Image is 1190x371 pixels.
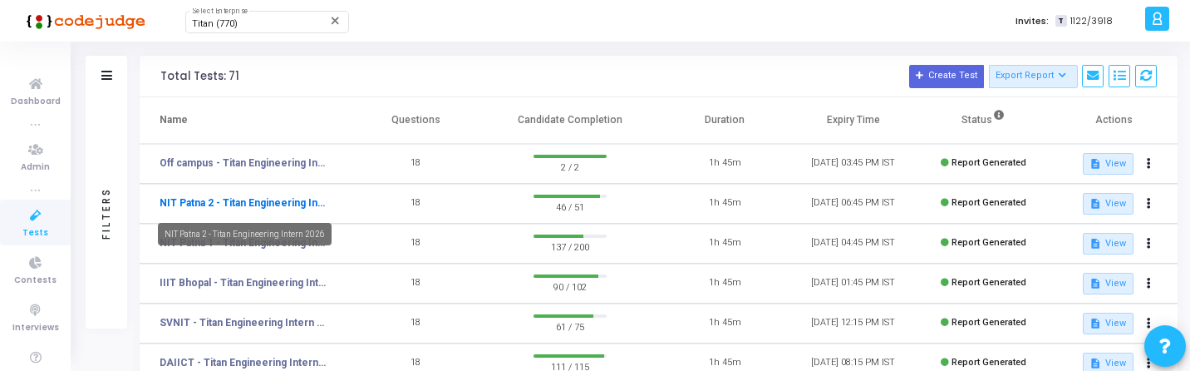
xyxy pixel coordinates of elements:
span: 137 / 200 [534,238,607,255]
td: 18 [352,224,480,264]
span: Admin [21,161,50,175]
th: Actions [1049,97,1178,144]
span: Interviews [12,321,59,335]
button: Export Report [989,65,1078,88]
button: View [1083,313,1133,334]
td: 18 [352,304,480,344]
td: 1h 45m [661,264,789,304]
span: 1122/3918 [1070,14,1113,28]
td: 1h 45m [661,144,789,184]
span: Tests [22,226,48,240]
div: NIT Patna 2 - Titan Engineering Intern 2026 [158,223,332,245]
div: Total Tests: 71 [160,70,239,83]
button: View [1083,233,1133,255]
td: [DATE] 12:15 PM IST [789,304,917,344]
mat-icon: description [1089,358,1101,369]
td: [DATE] 06:45 PM IST [789,184,917,224]
span: Report Generated [952,197,1026,208]
span: 2 / 2 [534,158,607,175]
button: View [1083,273,1133,294]
mat-icon: description [1089,318,1101,329]
button: Create Test [909,65,984,88]
td: [DATE] 01:45 PM IST [789,264,917,304]
span: 46 / 51 [534,198,607,215]
td: 1h 45m [661,304,789,344]
img: logo [21,4,145,37]
th: Name [140,97,352,144]
a: Off campus - Titan Engineering Intern 2026 [160,156,326,171]
a: IIIT Bhopal - Titan Engineering Intern 2026 [160,275,326,290]
button: View [1083,193,1133,215]
button: View [1083,153,1133,175]
div: Filters [99,121,114,304]
mat-icon: description [1089,238,1101,250]
td: [DATE] 04:45 PM IST [789,224,917,264]
th: Expiry Time [789,97,917,144]
span: 61 / 75 [534,318,607,334]
span: Titan (770) [192,18,238,29]
a: NIT Patna 2 - Titan Engineering Intern 2026 [160,195,326,210]
td: [DATE] 03:45 PM IST [789,144,917,184]
th: Candidate Completion [479,97,660,144]
label: Invites: [1015,14,1049,28]
span: Report Generated [952,357,1026,368]
th: Duration [661,97,789,144]
span: Report Generated [952,317,1026,328]
span: Dashboard [11,95,61,109]
th: Questions [352,97,480,144]
td: 18 [352,144,480,184]
span: Contests [14,274,57,288]
td: 1h 45m [661,184,789,224]
span: 90 / 102 [534,278,607,294]
span: Report Generated [952,237,1026,248]
a: DAIICT - Titan Engineering Intern 2026 [160,355,326,370]
mat-icon: Clear [329,14,342,27]
mat-icon: description [1089,278,1101,289]
span: Report Generated [952,277,1026,288]
td: 1h 45m [661,224,789,264]
mat-icon: description [1089,198,1101,210]
mat-icon: description [1089,158,1101,170]
th: Status [917,97,1049,144]
span: Report Generated [952,157,1026,168]
td: 18 [352,184,480,224]
span: T [1055,15,1066,27]
a: SVNIT - Titan Engineering Intern 2026 [160,315,326,330]
td: 18 [352,264,480,304]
